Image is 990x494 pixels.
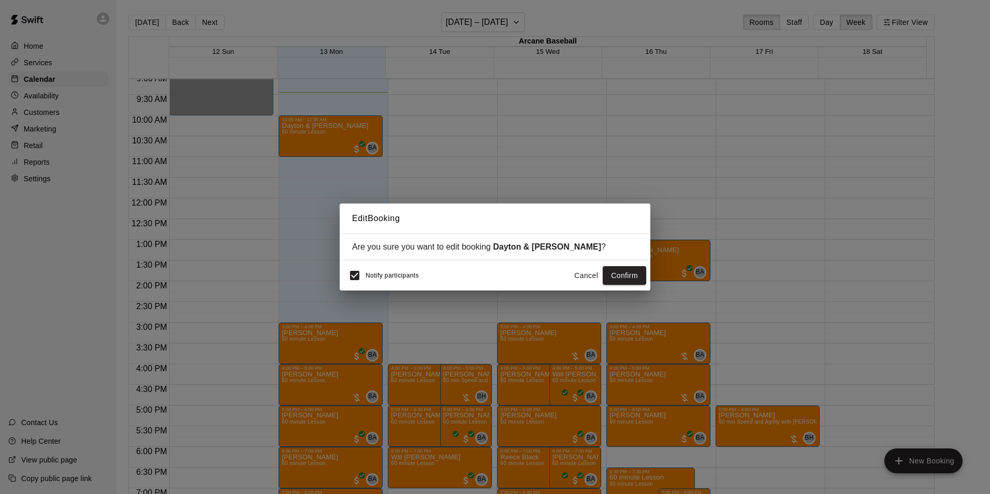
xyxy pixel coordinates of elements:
button: Confirm [603,266,646,285]
span: Notify participants [366,272,419,279]
h2: Edit Booking [340,204,650,234]
div: Are you sure you want to edit booking ? [352,242,638,252]
strong: Dayton & [PERSON_NAME] [493,242,601,251]
button: Cancel [570,266,603,285]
